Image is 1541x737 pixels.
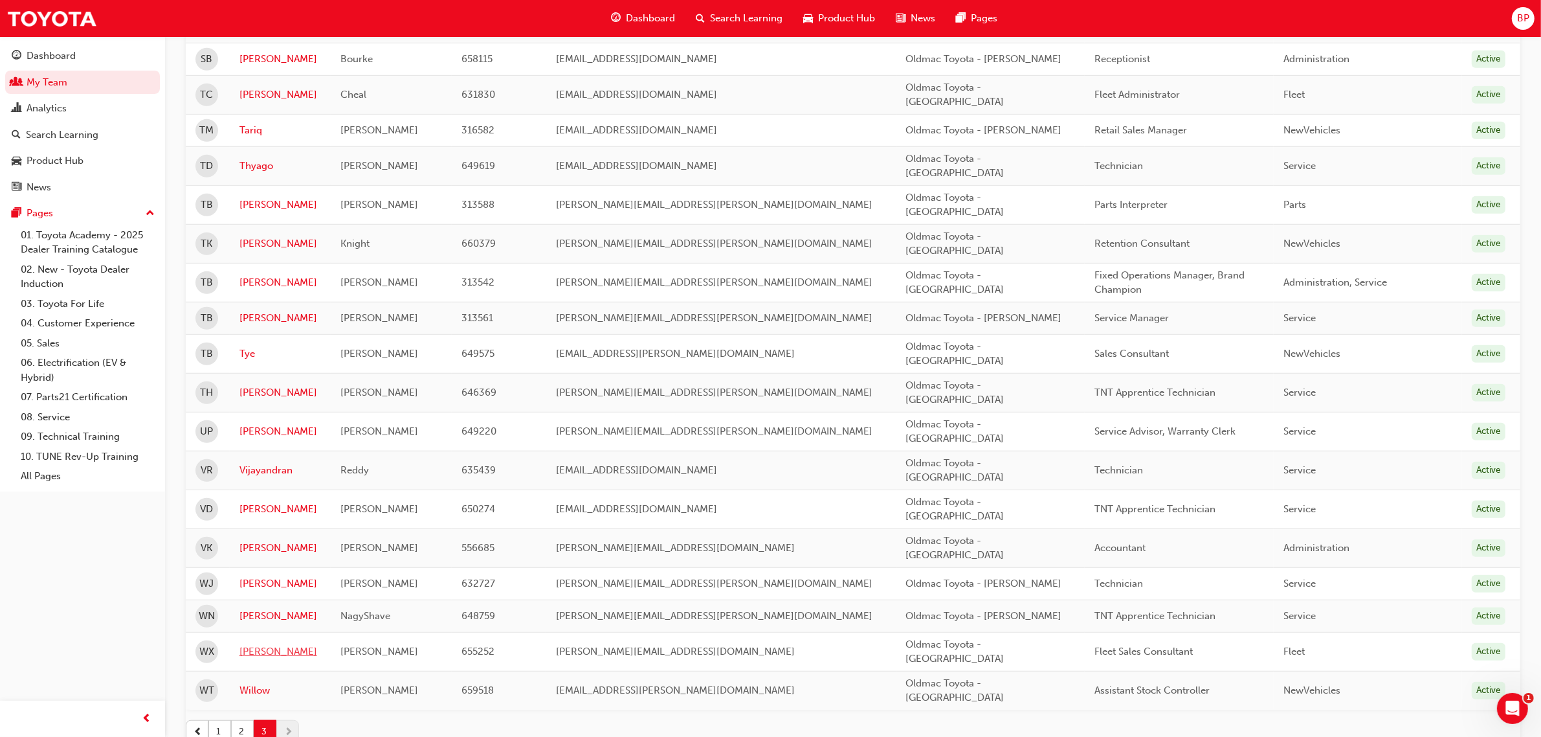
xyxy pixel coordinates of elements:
span: WN [199,609,215,624]
span: Service [1283,578,1316,589]
span: Oldmac Toyota - [PERSON_NAME] [906,578,1062,589]
a: [PERSON_NAME] [239,52,321,67]
span: Fleet [1283,89,1305,100]
a: 03. Toyota For Life [16,294,160,314]
a: 01. Toyota Academy - 2025 Dealer Training Catalogue [16,225,160,260]
span: Oldmac Toyota - [GEOGRAPHIC_DATA] [906,341,1004,367]
span: Bourke [340,53,373,65]
span: 659518 [461,685,494,696]
span: up-icon [146,205,155,222]
span: 313561 [461,312,493,324]
span: Oldmac Toyota - [PERSON_NAME] [906,610,1062,622]
span: Service [1283,503,1316,515]
span: VD [201,502,214,517]
span: Fleet [1283,646,1305,657]
a: [PERSON_NAME] [239,275,321,290]
span: [PERSON_NAME][EMAIL_ADDRESS][PERSON_NAME][DOMAIN_NAME] [556,277,872,288]
span: 631830 [461,89,495,100]
span: car-icon [12,155,21,167]
span: NewVehicles [1283,238,1340,249]
span: 635439 [461,464,496,476]
span: 655252 [461,646,494,657]
span: people-icon [12,77,21,89]
span: Oldmac Toyota - [PERSON_NAME] [906,312,1062,324]
a: 04. Customer Experience [16,313,160,334]
span: Accountant [1094,542,1146,554]
a: [PERSON_NAME] [239,198,321,212]
span: WX [199,644,214,659]
div: Active [1472,86,1505,104]
span: BP [1517,11,1529,26]
span: car-icon [803,10,813,27]
span: 658115 [461,53,493,65]
span: 313588 [461,199,494,210]
span: Service [1283,312,1316,324]
span: Product Hub [818,11,875,26]
span: Oldmac Toyota - [GEOGRAPHIC_DATA] [906,535,1004,561]
span: guage-icon [12,51,21,62]
div: Active [1472,501,1505,518]
span: [PERSON_NAME][EMAIL_ADDRESS][PERSON_NAME][DOMAIN_NAME] [556,238,872,249]
a: [PERSON_NAME] [239,502,321,517]
a: car-iconProduct Hub [793,5,885,32]
span: [PERSON_NAME] [340,503,418,515]
span: 646369 [461,387,496,398]
div: Active [1472,274,1505,291]
span: [PERSON_NAME][EMAIL_ADDRESS][PERSON_NAME][DOMAIN_NAME] [556,578,872,589]
a: [PERSON_NAME] [239,644,321,659]
span: [PERSON_NAME][EMAIL_ADDRESS][PERSON_NAME][DOMAIN_NAME] [556,199,872,210]
a: Tariq [239,123,321,138]
div: Search Learning [26,128,98,142]
span: Receptionist [1094,53,1150,65]
span: [PERSON_NAME][EMAIL_ADDRESS][PERSON_NAME][DOMAIN_NAME] [556,610,872,622]
div: Active [1472,196,1505,214]
div: Active [1472,539,1505,557]
div: Active [1472,310,1505,327]
span: [EMAIL_ADDRESS][DOMAIN_NAME] [556,503,717,515]
span: 649619 [461,160,495,172]
div: Active [1472,423,1505,440]
div: Active [1472,384,1505,402]
span: [PERSON_NAME] [340,578,418,589]
button: DashboardMy TeamAnalyticsSearch LearningProduct HubNews [5,41,160,201]
span: guage-icon [611,10,621,27]
span: Oldmac Toyota - [GEOGRAPHIC_DATA] [906,380,1004,406]
a: news-iconNews [885,5,946,32]
span: TM [200,123,214,138]
a: [PERSON_NAME] [239,87,321,102]
span: [PERSON_NAME] [340,542,418,554]
span: SB [201,52,213,67]
a: All Pages [16,466,160,486]
span: TD [201,159,214,174]
span: [EMAIL_ADDRESS][PERSON_NAME][DOMAIN_NAME] [556,348,795,359]
span: search-icon [12,130,21,141]
a: [PERSON_NAME] [239,385,321,400]
span: TB [201,311,213,326]
a: Trak [6,4,97,33]
span: [PERSON_NAME] [340,312,418,324]
a: Search Learning [5,123,160,147]
span: 316582 [461,124,494,136]
span: UP [201,424,214,439]
span: Technician [1094,464,1143,476]
span: [PERSON_NAME][EMAIL_ADDRESS][PERSON_NAME][DOMAIN_NAME] [556,312,872,324]
a: [PERSON_NAME] [239,541,321,556]
span: Oldmac Toyota - [GEOGRAPHIC_DATA] [906,457,1004,484]
span: TB [201,346,213,361]
span: VK [201,541,213,556]
span: NewVehicles [1283,685,1340,696]
div: Active [1472,157,1505,175]
span: Fleet Sales Consultant [1094,646,1193,657]
span: 660379 [461,238,496,249]
span: [PERSON_NAME] [340,685,418,696]
a: News [5,176,160,199]
span: 650274 [461,503,495,515]
span: chart-icon [12,103,21,115]
span: Administration, Service [1283,277,1387,288]
span: Dashboard [626,11,675,26]
a: [PERSON_NAME] [239,609,321,624]
span: pages-icon [12,208,21,220]
span: Parts Interpreter [1094,199,1168,210]
span: 649220 [461,425,496,437]
span: Pages [971,11,997,26]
